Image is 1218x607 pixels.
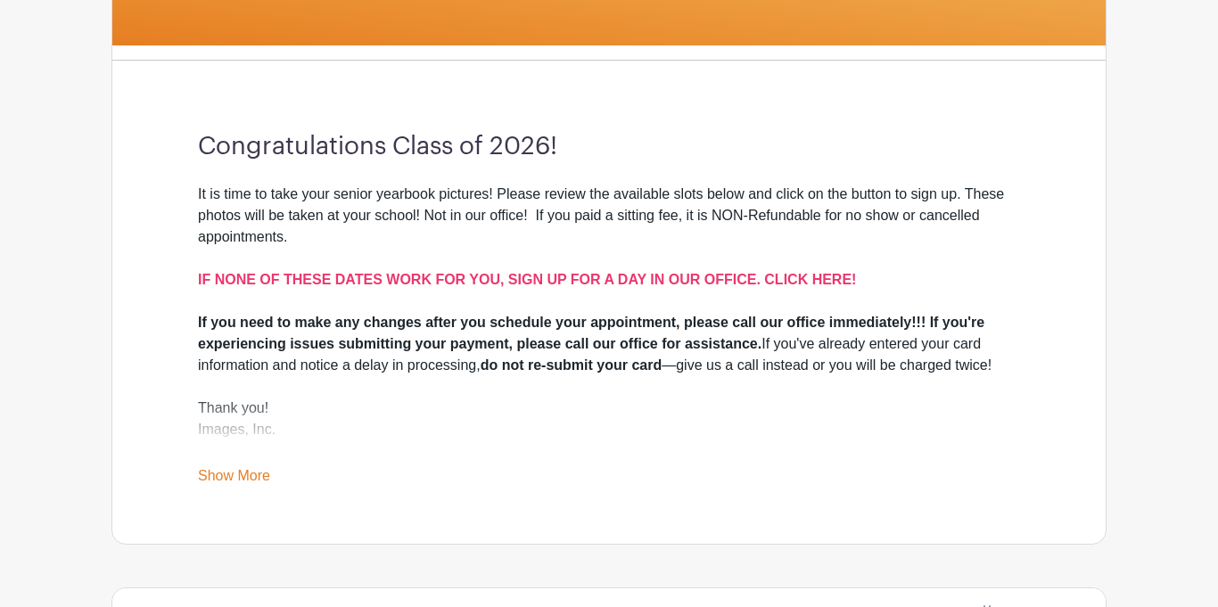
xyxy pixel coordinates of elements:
[198,443,312,458] a: [DOMAIN_NAME]
[198,312,1020,376] div: If you've already entered your card information and notice a delay in processing, —give us a call...
[198,184,1020,312] div: It is time to take your senior yearbook pictures! Please review the available slots below and cli...
[198,398,1020,419] div: Thank you!
[198,315,984,351] strong: If you need to make any changes after you schedule your appointment, please call our office immed...
[198,132,1020,162] h3: Congratulations Class of 2026!
[481,357,662,373] strong: do not re-submit your card
[198,419,1020,462] div: Images, Inc.
[198,272,856,287] a: IF NONE OF THESE DATES WORK FOR YOU, SIGN UP FOR A DAY IN OUR OFFICE. CLICK HERE!
[198,468,270,490] a: Show More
